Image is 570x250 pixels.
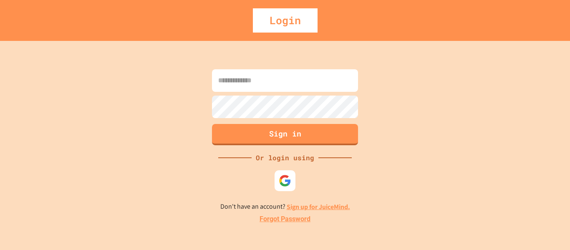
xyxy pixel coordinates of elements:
img: google-icon.svg [279,174,291,187]
p: Don't have an account? [220,202,350,212]
button: Sign in [212,124,358,145]
a: Forgot Password [260,214,310,224]
div: Or login using [252,153,318,163]
a: Sign up for JuiceMind. [287,202,350,211]
div: Login [253,8,318,33]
